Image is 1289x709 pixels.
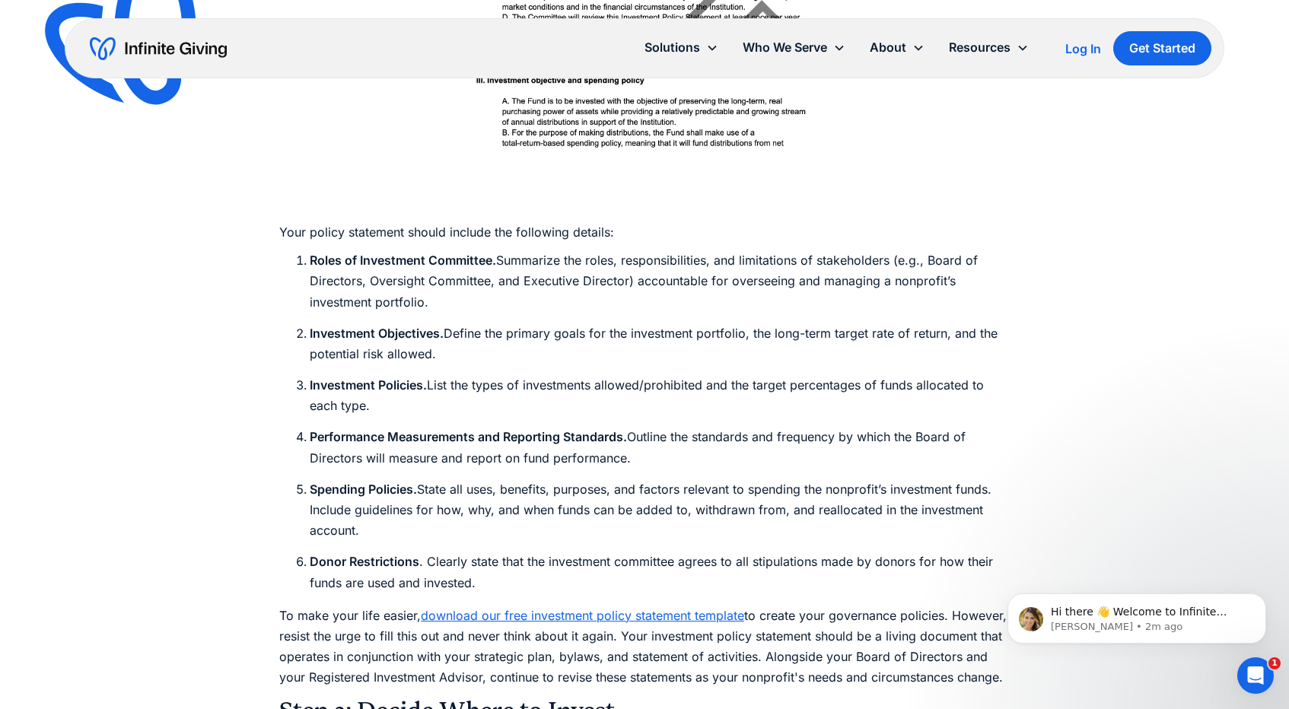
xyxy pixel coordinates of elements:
p: To make your life easier, to create your governance policies. However, resist the urge to fill th... [279,606,1010,688]
div: About [858,31,937,64]
a: Get Started [1113,31,1211,65]
a: Log In [1065,40,1101,58]
p: Your policy statement should include the following details: [279,222,1010,243]
li: ‍ Outline the standards and frequency by which the Board of Directors will measure and report on ... [310,427,1010,468]
li: Summarize the roles, responsibilities, and limitations of stakeholders (e.g., Board of Directors,... [310,250,1010,313]
iframe: Intercom live chat [1237,657,1274,694]
strong: Investment Policies. [310,377,427,393]
li: List the types of investments allowed/prohibited and the target percentages of funds allocated to... [310,375,1010,416]
div: Who We Serve [743,37,827,58]
div: About [870,37,906,58]
li: Define the primary goals for the investment portfolio, the long-term target rate of return, and t... [310,323,1010,364]
strong: Spending Policies. [310,482,417,497]
a: download our free investment policy statement template [421,608,744,623]
iframe: Intercom notifications message [985,561,1289,668]
div: Solutions [644,37,700,58]
div: Log In [1065,43,1101,55]
strong: Investment Objectives. [310,326,444,341]
span: 1 [1268,657,1281,669]
a: home [90,37,227,61]
div: Resources [949,37,1011,58]
strong: Performance Measurements and Reporting Standards. [310,429,627,444]
li: . Clearly state that the investment committee agrees to all stipulations made by donors for how t... [310,552,1010,593]
div: Solutions [632,31,730,64]
div: Who We Serve [730,31,858,64]
strong: Donor Restrictions [310,554,419,569]
div: Resources [937,31,1041,64]
strong: Roles of Investment Committee. [310,253,496,268]
li: State all uses, benefits, purposes, and factors relevant to spending the nonprofit’s investment f... [310,479,1010,542]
